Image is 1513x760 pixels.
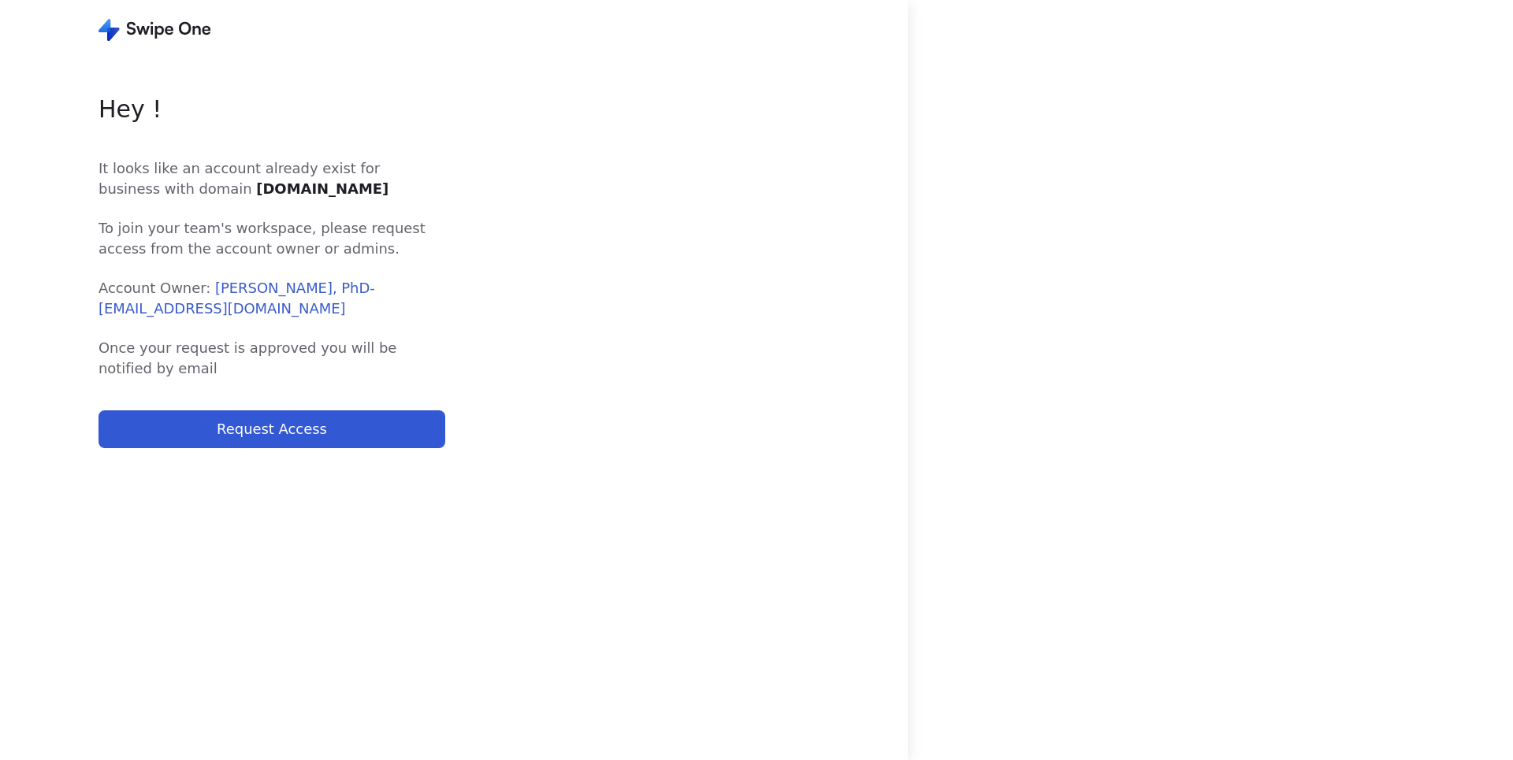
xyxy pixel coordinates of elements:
[99,410,445,448] button: Request Access
[99,280,375,317] span: [PERSON_NAME], PhD - [EMAIL_ADDRESS][DOMAIN_NAME]
[99,218,445,259] span: To join your team's workspace, please request access from the account owner or admins.
[99,158,445,199] span: It looks like an account already exist for business with domain
[256,180,388,197] span: [DOMAIN_NAME]
[99,278,445,319] span: Account Owner:
[99,338,445,379] span: Once your request is approved you will be notified by email
[99,91,445,127] span: Hey !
